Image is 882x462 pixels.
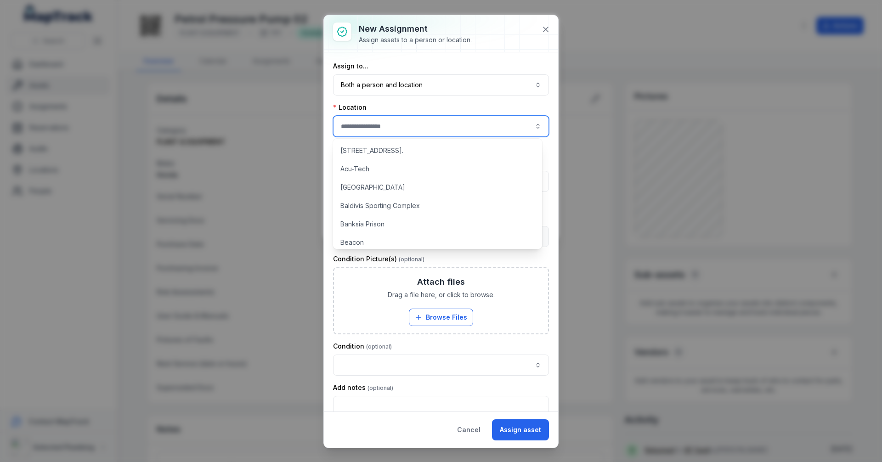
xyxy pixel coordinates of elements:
label: Condition Picture(s) [333,254,424,264]
span: Baldivis Sporting Complex [340,201,420,210]
button: Browse Files [409,309,473,326]
h3: Attach files [417,276,465,288]
span: [STREET_ADDRESS]. [340,146,403,155]
label: Condition [333,342,392,351]
span: Drag a file here, or click to browse. [388,290,495,299]
h3: New assignment [359,23,472,35]
label: Add notes [333,383,393,392]
button: Assign asset [492,419,549,440]
span: [GEOGRAPHIC_DATA] [340,183,405,192]
span: Banksia Prison [340,220,384,229]
label: Assign to... [333,62,368,71]
label: Location [333,103,367,112]
span: Acu-Tech [340,164,369,174]
span: Beacon [340,238,364,247]
button: Cancel [449,419,488,440]
button: Both a person and location [333,74,549,96]
div: Assign assets to a person or location. [359,35,472,45]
